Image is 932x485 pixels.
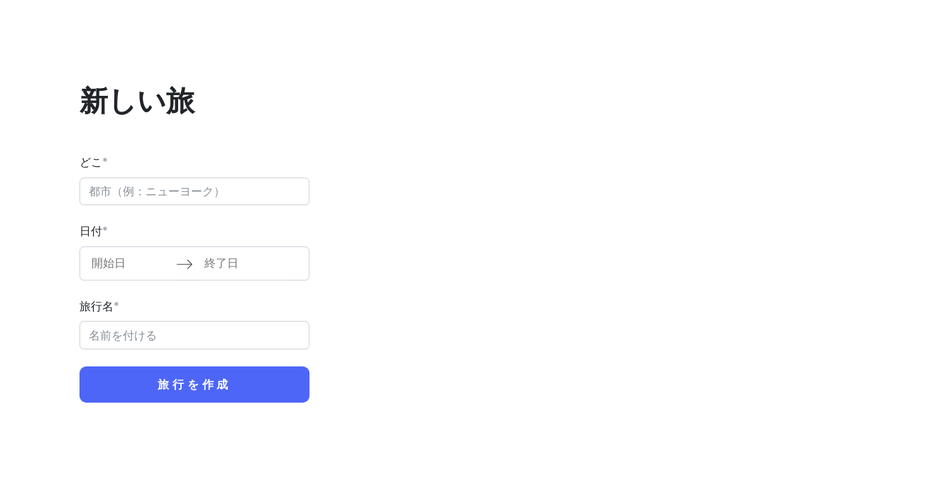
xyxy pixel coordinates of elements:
font: 日付 [80,223,102,239]
button: 旅行を作成 [80,366,309,403]
font: 新しい旅 [80,81,194,121]
input: 都市（例：ニューヨーク） [80,178,309,206]
input: 名前を付ける [80,321,309,349]
font: 旅行名 [80,298,114,315]
input: 開始日 [84,247,176,280]
input: 終了日 [197,247,289,280]
font: どこ [80,154,102,170]
font: 旅行を作成 [158,376,231,393]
